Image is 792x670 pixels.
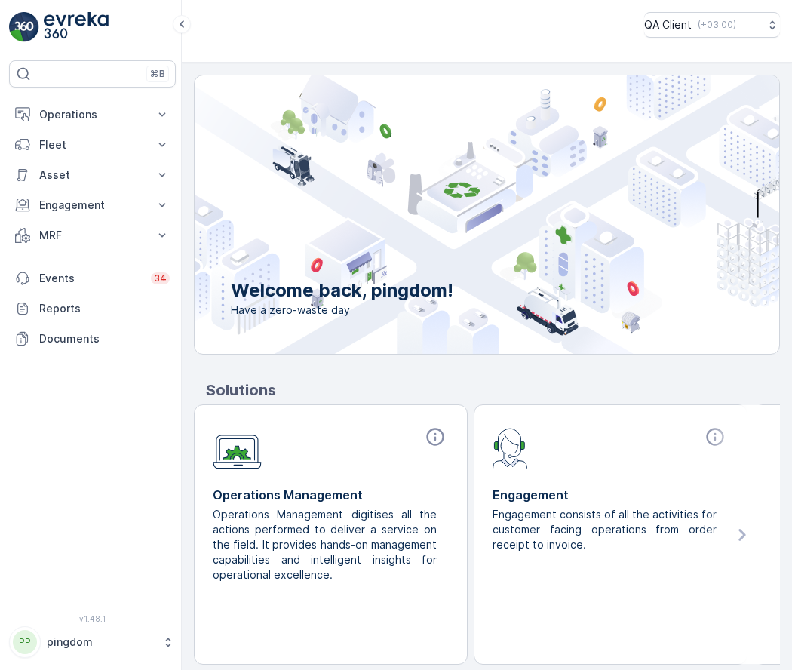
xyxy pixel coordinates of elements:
[493,507,717,552] p: Engagement consists of all the activities for customer facing operations from order receipt to in...
[206,379,780,401] p: Solutions
[644,12,780,38] button: QA Client(+03:00)
[154,272,167,284] p: 34
[493,426,528,469] img: module-icon
[39,228,146,243] p: MRF
[9,626,176,658] button: PPpingdom
[9,190,176,220] button: Engagement
[644,17,692,32] p: QA Client
[213,486,449,504] p: Operations Management
[9,294,176,324] a: Reports
[39,107,146,122] p: Operations
[127,75,779,354] img: city illustration
[39,271,142,286] p: Events
[39,137,146,152] p: Fleet
[39,198,146,213] p: Engagement
[9,130,176,160] button: Fleet
[9,324,176,354] a: Documents
[44,12,109,42] img: logo_light-DOdMpM7g.png
[47,635,155,650] p: pingdom
[698,19,736,31] p: ( +03:00 )
[39,167,146,183] p: Asset
[39,331,170,346] p: Documents
[9,263,176,294] a: Events34
[231,278,453,303] p: Welcome back, pingdom!
[493,486,729,504] p: Engagement
[9,160,176,190] button: Asset
[213,426,262,469] img: module-icon
[150,68,165,80] p: ⌘B
[9,100,176,130] button: Operations
[9,12,39,42] img: logo
[9,614,176,623] span: v 1.48.1
[39,301,170,316] p: Reports
[13,630,37,654] div: PP
[9,220,176,250] button: MRF
[213,507,437,582] p: Operations Management digitises all the actions performed to deliver a service on the field. It p...
[231,303,453,318] span: Have a zero-waste day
